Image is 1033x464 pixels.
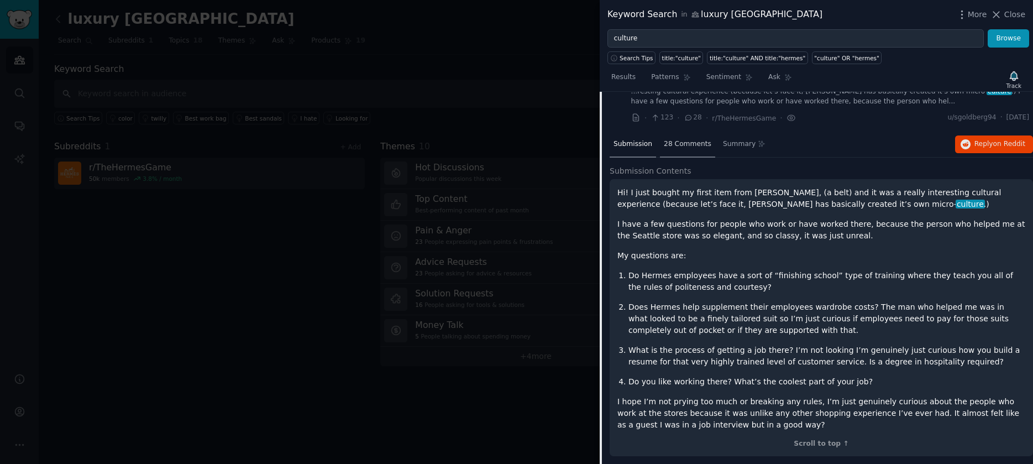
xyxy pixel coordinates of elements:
[664,139,711,149] span: 28 Comments
[723,139,756,149] span: Summary
[647,69,694,91] a: Patterns
[681,10,687,20] span: in
[1006,113,1029,123] span: [DATE]
[956,9,987,20] button: More
[662,54,701,62] div: title:"culture"
[611,72,636,82] span: Results
[620,54,653,62] span: Search Tips
[968,9,987,20] span: More
[764,69,796,91] a: Ask
[617,250,1025,262] p: My questions are:
[651,72,679,82] span: Patterns
[628,270,1025,293] p: Do Hermes employees have a sort of “finishing school” type of training where they teach you all o...
[974,139,1025,149] span: Reply
[707,51,807,64] a: title:"culture" AND title:"hermes"
[780,112,782,124] span: ·
[706,112,708,124] span: ·
[702,69,757,91] a: Sentiment
[677,112,679,124] span: ·
[956,200,984,208] span: culture
[607,8,822,22] div: Keyword Search luxury [GEOGRAPHIC_DATA]
[988,29,1029,48] button: Browse
[1003,68,1025,91] button: Track
[628,345,1025,368] p: What is the process of getting a job there? I’m not looking I’m genuinely just curious how you bu...
[712,114,776,122] span: r/TheHermesGame
[617,439,1025,449] div: Scroll to top ↑
[659,51,703,64] a: title:"culture"
[607,69,639,91] a: Results
[628,301,1025,336] p: Does Hermes help supplement their employees wardrobe costs? The man who helped me was in what loo...
[651,113,673,123] span: 123
[610,165,691,177] span: Submission Contents
[1006,82,1021,90] div: Track
[628,376,1025,388] p: Do you like working there? What’s the coolest part of your job?
[613,139,652,149] span: Submission
[990,9,1025,20] button: Close
[706,72,741,82] span: Sentiment
[644,112,647,124] span: ·
[993,140,1025,148] span: on Reddit
[617,187,1025,210] p: Hi! I just bought my first item from [PERSON_NAME], (a belt) and it was a really interesting cult...
[812,51,882,64] a: "culture" OR "hermes"
[684,113,702,123] span: 28
[947,113,996,123] span: u/sgoldberg94
[607,29,984,48] input: Try a keyword related to your business
[1004,9,1025,20] span: Close
[617,396,1025,431] p: I hope I’m not prying too much or breaking any rules, I’m just genuinely curious about the people...
[631,87,1030,106] a: ...resting cultural experience (because let’s face it, [PERSON_NAME] has basically created it’s o...
[1000,113,1003,123] span: ·
[710,54,805,62] div: title:"culture" AND title:"hermes"
[768,72,780,82] span: Ask
[955,135,1033,153] button: Replyon Reddit
[607,51,656,64] button: Search Tips
[814,54,879,62] div: "culture" OR "hermes"
[617,218,1025,242] p: I have a few questions for people who work or have worked there, because the person who helped me...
